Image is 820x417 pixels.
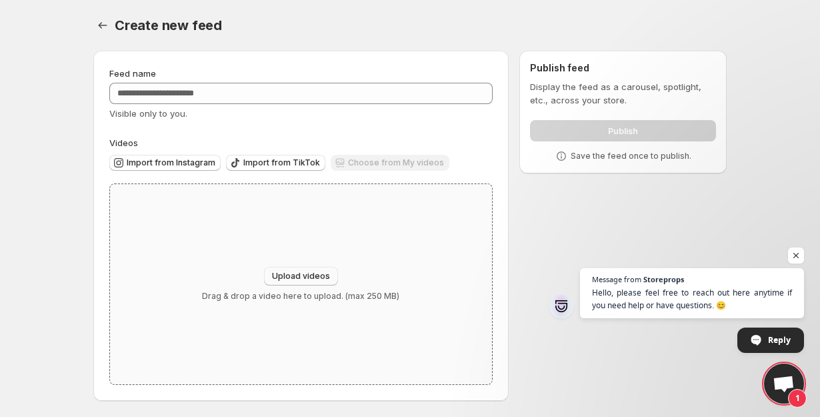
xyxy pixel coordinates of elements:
button: Upload videos [264,267,338,286]
span: Import from Instagram [127,157,215,168]
span: Message from [592,276,641,283]
span: Hello, please feel free to reach out here anytime if you need help or have questions. 😊 [592,286,792,312]
p: Display the feed as a carousel, spotlight, etc., across your store. [530,80,716,107]
span: Storeprops [643,276,684,283]
span: 1 [788,389,807,408]
span: Create new feed [115,17,222,33]
span: Reply [768,328,791,352]
span: Import from TikTok [243,157,320,168]
button: Import from Instagram [109,155,221,171]
p: Save the feed once to publish. [571,151,691,161]
h2: Publish feed [530,61,716,75]
span: Upload videos [272,271,330,282]
p: Drag & drop a video here to upload. (max 250 MB) [202,291,399,302]
span: Videos [109,137,138,148]
button: Settings [93,16,112,35]
button: Import from TikTok [226,155,325,171]
span: Feed name [109,68,156,79]
span: Visible only to you. [109,108,187,119]
div: Open chat [764,364,804,404]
